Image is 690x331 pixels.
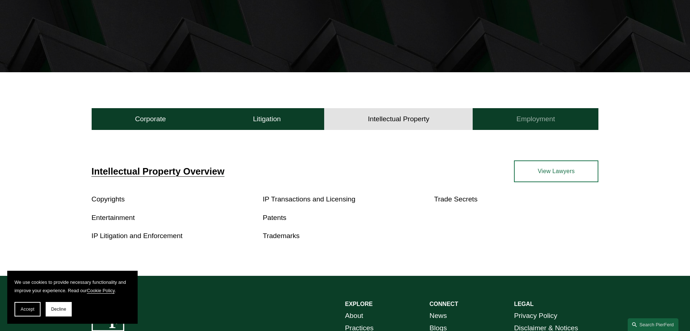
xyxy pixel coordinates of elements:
a: Cookie Policy [87,288,115,293]
h4: Employment [517,115,555,123]
h4: Corporate [135,115,166,123]
a: Privacy Policy [514,310,557,322]
strong: EXPLORE [345,301,373,307]
section: Cookie banner [7,271,138,324]
span: Decline [51,307,66,312]
a: Trademarks [263,232,300,240]
a: Entertainment [92,214,135,221]
a: News [430,310,447,322]
a: Intellectual Property Overview [92,166,225,176]
a: IP Transactions and Licensing [263,195,356,203]
a: About [345,310,363,322]
a: View Lawyers [514,160,598,182]
a: Search this site [628,318,678,331]
a: Patents [263,214,287,221]
p: We use cookies to provide necessary functionality and improve your experience. Read our . [14,278,130,295]
a: Trade Secrets [434,195,477,203]
a: IP Litigation and Enforcement [92,232,183,240]
button: Accept [14,302,41,316]
a: Copyrights [92,195,125,203]
button: Decline [46,302,72,316]
strong: LEGAL [514,301,534,307]
h4: Litigation [253,115,281,123]
span: Accept [21,307,34,312]
h4: Intellectual Property [368,115,430,123]
strong: CONNECT [430,301,458,307]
